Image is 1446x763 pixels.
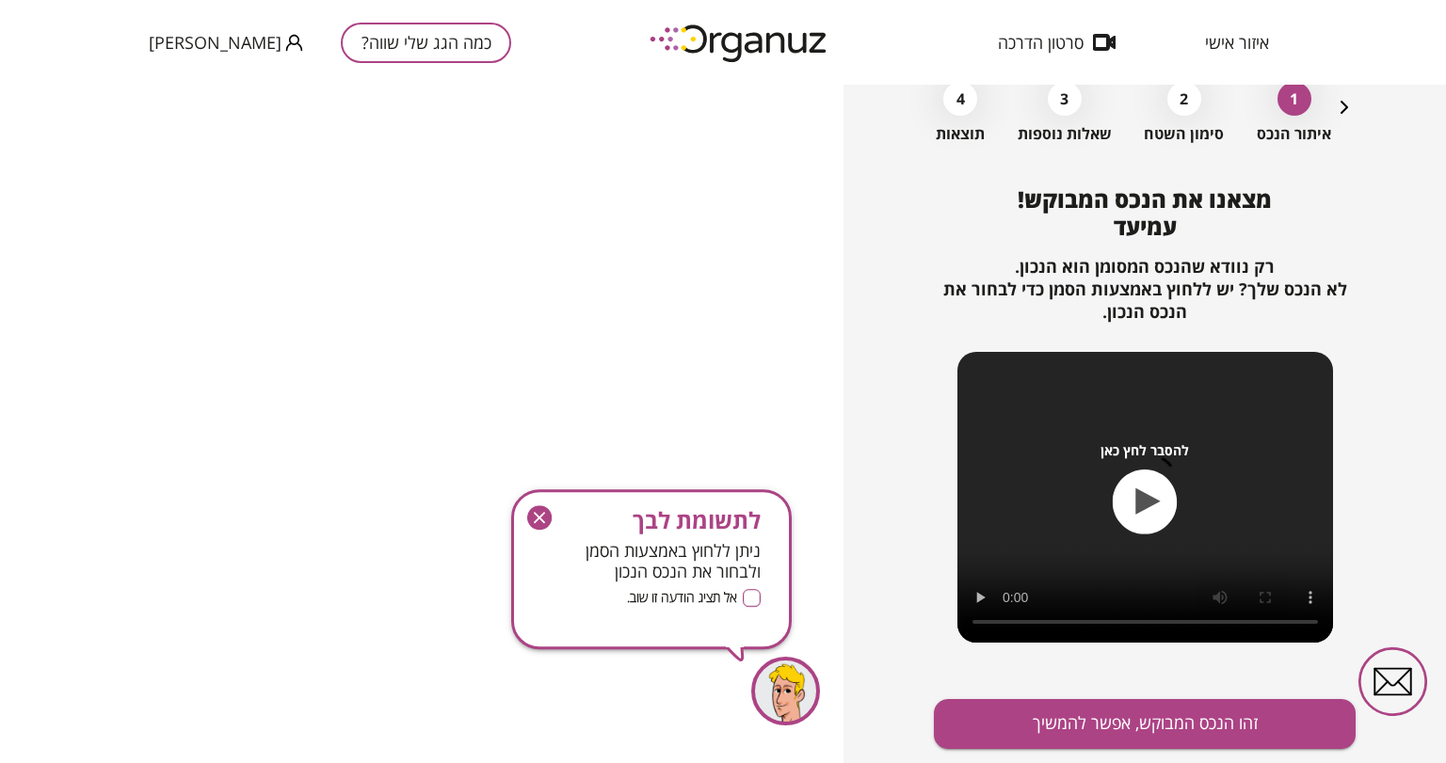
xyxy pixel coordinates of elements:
span: איזור אישי [1205,33,1269,52]
div: 2 [1167,82,1201,116]
div: 3 [1048,82,1082,116]
span: תוצאות [936,125,985,143]
span: ניתן ללחוץ באמצעות הסמן ולבחור את הנכס הנכון [542,541,761,581]
img: logo [636,17,843,69]
button: כמה הגג שלי שווה? [341,23,511,63]
span: איתור הנכס [1257,125,1331,143]
span: [PERSON_NAME] [149,33,281,52]
span: רק נוודא שהנכס המסומן הוא הנכון. לא הנכס שלך? יש ללחוץ באמצעות הסמן כדי לבחור את הנכס הנכון. [943,255,1347,323]
button: זהו הנכס המבוקש, אפשר להמשיך [934,699,1356,749]
span: להסבר לחץ כאן [1101,442,1189,458]
button: [PERSON_NAME] [149,31,303,55]
span: סימון השטח [1144,125,1224,143]
span: אל תציג הודעה זו שוב. [627,589,737,607]
button: איזור אישי [1177,33,1297,52]
span: לתשומת לבך [542,507,761,533]
div: 1 [1277,82,1311,116]
div: 4 [943,82,977,116]
span: מצאנו את הנכס המבוקש! עמיעד [1018,183,1272,242]
span: סרטון הדרכה [998,33,1084,52]
span: שאלות נוספות [1018,125,1112,143]
button: סרטון הדרכה [970,33,1144,52]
